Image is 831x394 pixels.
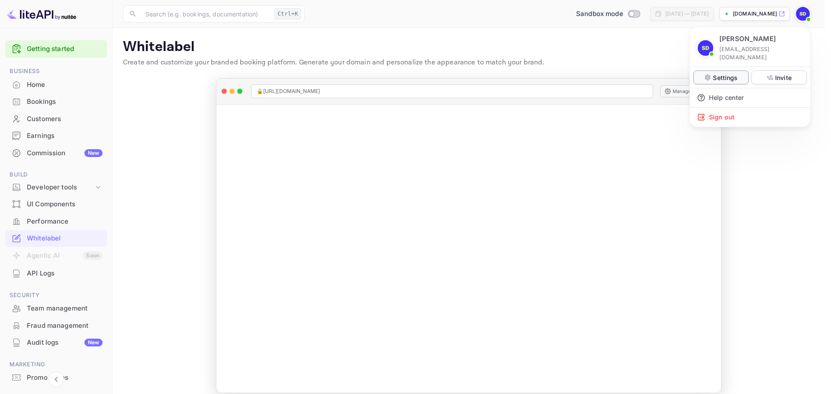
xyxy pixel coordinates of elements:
[719,34,776,44] p: [PERSON_NAME]
[713,73,738,82] p: Settings
[690,88,810,107] div: Help center
[775,73,792,82] p: Invite
[719,45,803,61] p: [EMAIL_ADDRESS][DOMAIN_NAME]
[690,108,810,127] div: Sign out
[698,40,713,56] img: Stephan Doerr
